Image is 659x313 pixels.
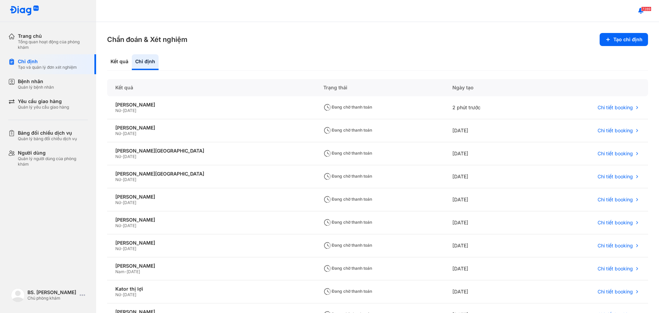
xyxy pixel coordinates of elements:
div: Quản lý yêu cầu giao hàng [18,104,69,110]
div: Quản lý bảng đối chiếu dịch vụ [18,136,77,142]
span: Nữ [115,246,121,251]
div: 2 phút trước [444,96,532,119]
span: [DATE] [123,200,136,205]
div: Tạo và quản lý đơn xét nghiệm [18,65,77,70]
div: [DATE] [444,257,532,280]
span: Chi tiết booking [598,127,633,134]
span: Chi tiết booking [598,220,633,226]
div: Trạng thái [315,79,444,96]
button: Tạo chỉ định [600,33,648,46]
span: Chi tiết booking [598,150,633,157]
div: Kator thị lợi [115,286,307,292]
div: [PERSON_NAME] [115,102,307,108]
span: Đang chờ thanh toán [323,243,372,248]
div: [DATE] [444,119,532,142]
span: Nam [115,269,125,274]
span: Chi tiết booking [598,174,633,180]
div: [PERSON_NAME][GEOGRAPHIC_DATA] [115,148,307,154]
span: [DATE] [123,108,136,113]
span: - [121,108,123,113]
span: Đang chờ thanh toán [323,197,372,202]
h3: Chẩn đoán & Xét nghiệm [107,35,187,44]
span: - [121,292,123,297]
span: Đang chờ thanh toán [323,220,372,225]
div: [PERSON_NAME] [115,240,307,246]
div: Chỉ định [132,54,159,70]
span: 7289 [641,7,651,11]
span: Đang chờ thanh toán [323,174,372,179]
span: Chi tiết booking [598,289,633,295]
span: [DATE] [123,177,136,182]
span: Đang chờ thanh toán [323,266,372,271]
div: Tổng quan hoạt động của phòng khám [18,39,88,50]
span: - [121,223,123,228]
span: Đang chờ thanh toán [323,150,372,156]
div: Yêu cầu giao hàng [18,98,69,104]
div: Chỉ định [18,58,77,65]
div: [PERSON_NAME] [115,263,307,269]
span: Nữ [115,108,121,113]
span: Nữ [115,200,121,205]
div: [PERSON_NAME] [115,217,307,223]
div: [DATE] [444,211,532,234]
div: Kết quả [107,54,132,70]
div: Trang chủ [18,33,88,39]
span: Chi tiết booking [598,197,633,203]
span: Đang chờ thanh toán [323,289,372,294]
span: [DATE] [127,269,140,274]
div: Chủ phòng khám [27,295,77,301]
span: [DATE] [123,292,136,297]
span: Đang chờ thanh toán [323,127,372,133]
div: [DATE] [444,234,532,257]
span: Chi tiết booking [598,104,633,111]
div: BS. [PERSON_NAME] [27,289,77,295]
span: - [121,177,123,182]
img: logo [11,288,25,302]
img: logo [10,5,39,16]
div: [DATE] [444,165,532,188]
span: Nữ [115,177,121,182]
span: [DATE] [123,246,136,251]
div: Quản lý người dùng của phòng khám [18,156,88,167]
span: Nữ [115,131,121,136]
span: - [121,131,123,136]
span: Đang chờ thanh toán [323,104,372,110]
div: Ngày tạo [444,79,532,96]
span: - [121,246,123,251]
span: [DATE] [123,131,136,136]
span: - [125,269,127,274]
div: Người dùng [18,150,88,156]
span: Nữ [115,223,121,228]
span: Chi tiết booking [598,243,633,249]
div: Kết quả [107,79,315,96]
div: [DATE] [444,280,532,303]
div: [PERSON_NAME] [115,194,307,200]
span: - [121,154,123,159]
span: - [121,200,123,205]
div: Bảng đối chiếu dịch vụ [18,130,77,136]
span: Nữ [115,292,121,297]
div: Bệnh nhân [18,78,54,85]
span: Nữ [115,154,121,159]
div: [PERSON_NAME][GEOGRAPHIC_DATA] [115,171,307,177]
div: [DATE] [444,142,532,165]
div: Quản lý bệnh nhân [18,85,54,90]
div: [DATE] [444,188,532,211]
span: [DATE] [123,223,136,228]
div: [PERSON_NAME] [115,125,307,131]
span: Chi tiết booking [598,266,633,272]
span: [DATE] [123,154,136,159]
